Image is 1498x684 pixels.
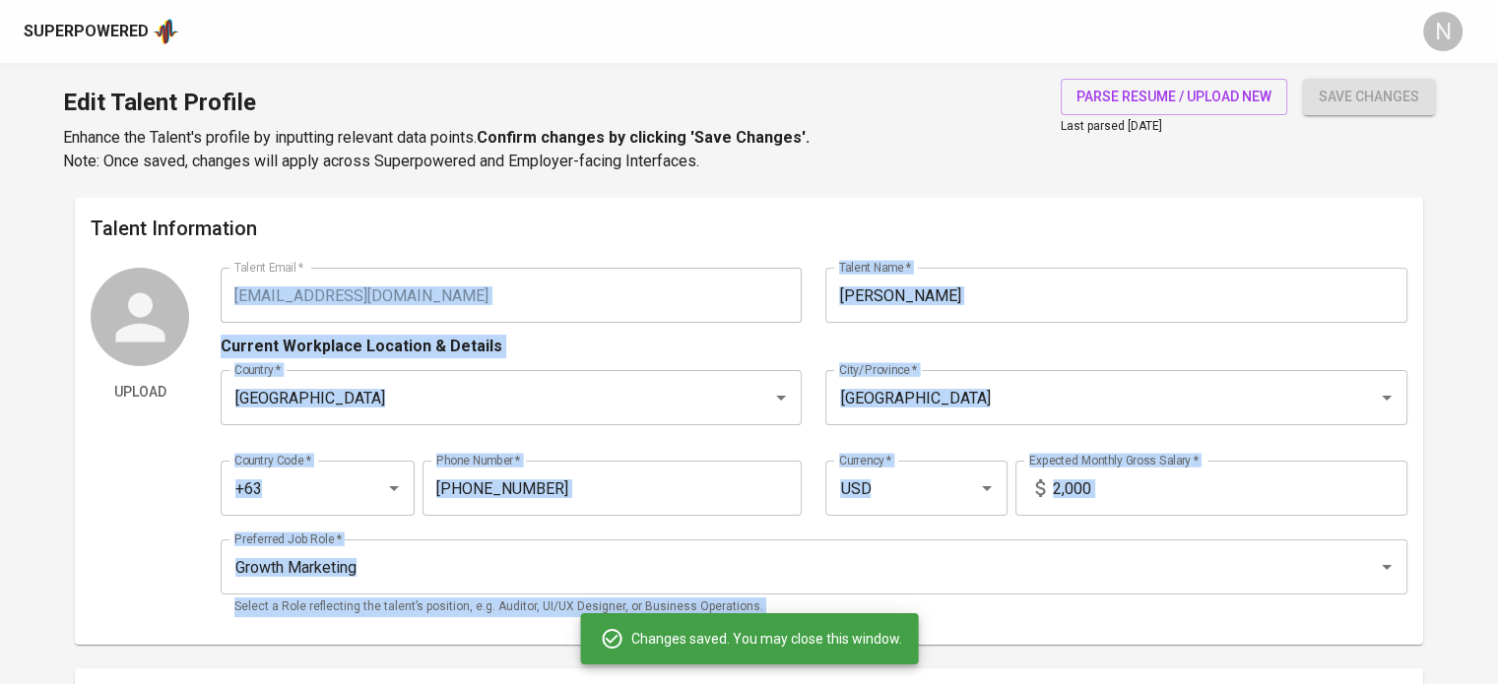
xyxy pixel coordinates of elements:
[1061,79,1287,115] button: parse resume / upload new
[1319,85,1419,109] span: save changes
[767,384,795,411] button: Open
[234,597,1394,617] p: Select a Role reflecting the talent’s position, e.g. Auditor, UI/UX Designer, or Business Operati...
[63,126,810,173] p: Enhance the Talent's profile by inputting relevant data points. Note: Once saved, changes will ap...
[153,17,179,46] img: app logo
[24,17,179,46] a: Superpoweredapp logo
[63,79,810,126] h1: Edit Talent Profile
[98,380,181,404] span: Upload
[1373,553,1400,581] button: Open
[380,474,408,502] button: Open
[1303,79,1435,115] button: save changes
[1061,119,1162,133] span: Last parsed [DATE]
[91,374,189,410] button: Upload
[1373,384,1400,411] button: Open
[221,335,502,358] p: Current Workplace Location & Details
[973,474,1001,502] button: Open
[477,128,810,147] b: Confirm changes by clicking 'Save Changes'.
[1076,85,1271,109] span: parse resume / upload new
[600,619,902,658] div: Changes saved. You may close this window.
[24,21,149,43] div: Superpowered
[91,213,1407,244] h6: Talent Information
[1423,12,1463,51] div: N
